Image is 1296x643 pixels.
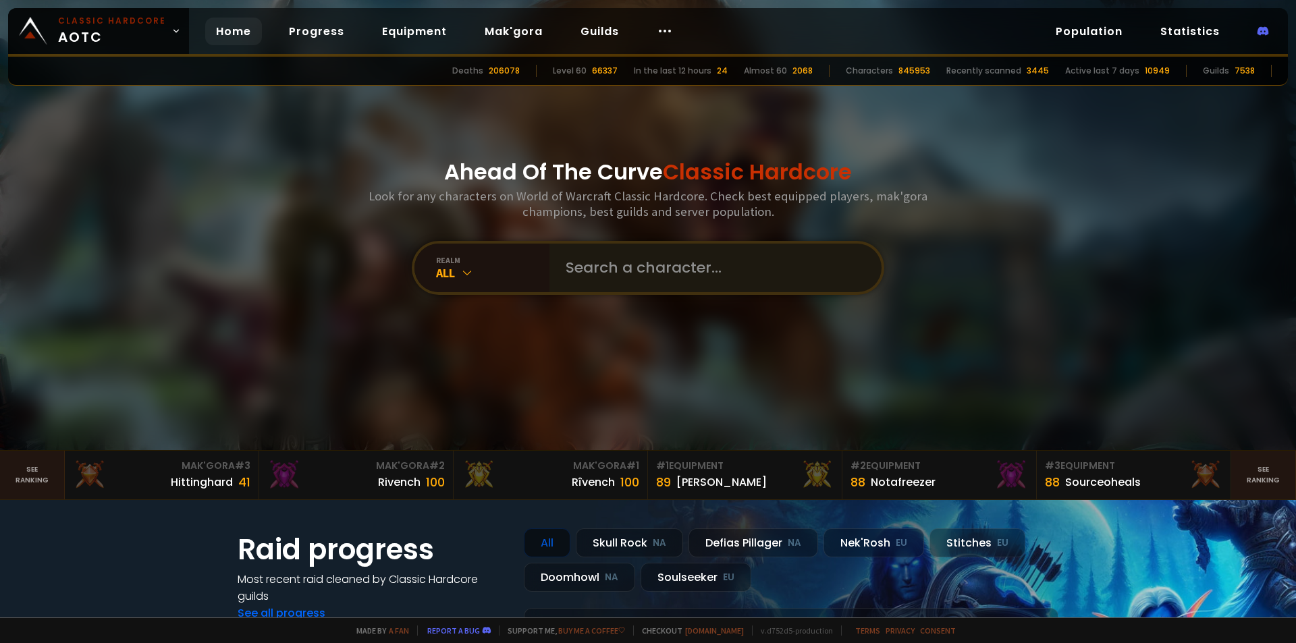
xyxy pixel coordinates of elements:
div: [PERSON_NAME] [676,474,767,491]
div: Active last 7 days [1065,65,1139,77]
div: Level 60 [553,65,587,77]
a: #2Equipment88Notafreezer [842,451,1037,499]
span: Support me, [499,625,625,636]
div: Rîvench [572,474,615,491]
a: Buy me a coffee [558,625,625,636]
a: Classic HardcoreAOTC [8,8,189,54]
div: All [436,265,549,281]
div: Notafreezer [871,474,936,491]
span: Made by [348,625,409,636]
div: Rivench [378,474,421,491]
span: v. d752d5 - production [752,625,833,636]
span: # 3 [235,459,250,472]
h1: Raid progress [238,528,508,571]
a: [DOMAIN_NAME] [685,625,744,636]
a: a fan [389,625,409,636]
h4: Most recent raid cleaned by Classic Hardcore guilds [238,571,508,605]
a: Report a bug [427,625,480,636]
a: Population [1045,18,1133,45]
a: Statistics [1150,18,1231,45]
div: Equipment [656,459,834,473]
span: # 2 [429,459,445,472]
a: Consent [920,625,956,636]
div: 3445 [1027,65,1049,77]
div: Mak'Gora [267,459,445,473]
small: NA [653,536,666,550]
div: 100 [426,473,445,491]
div: Stitches [929,528,1025,557]
div: Deaths [452,65,483,77]
div: 10949 [1145,65,1170,77]
small: EU [723,571,734,584]
div: 7538 [1235,65,1255,77]
a: Mak'Gora#2Rivench100 [259,451,454,499]
a: Guilds [570,18,630,45]
span: AOTC [58,15,166,47]
div: Defias Pillager [688,528,818,557]
a: Terms [855,625,880,636]
small: EU [997,536,1008,550]
div: 66337 [592,65,618,77]
div: Guilds [1203,65,1229,77]
a: Home [205,18,262,45]
div: Sourceoheals [1065,474,1141,491]
a: Equipment [371,18,458,45]
div: Soulseeker [641,563,751,592]
a: Mak'Gora#3Hittinghard41 [65,451,259,499]
div: Skull Rock [576,528,683,557]
a: Progress [278,18,355,45]
div: All [524,528,570,557]
span: # 2 [850,459,866,472]
a: Mak'Gora#1Rîvench100 [454,451,648,499]
div: Recently scanned [946,65,1021,77]
div: Almost 60 [744,65,787,77]
a: Mak'gora [474,18,553,45]
div: 41 [238,473,250,491]
div: 88 [1045,473,1060,491]
div: Equipment [850,459,1028,473]
input: Search a character... [558,244,865,292]
div: In the last 12 hours [634,65,711,77]
a: Privacy [886,625,915,636]
div: 24 [717,65,728,77]
div: realm [436,255,549,265]
div: 89 [656,473,671,491]
div: Hittinghard [171,474,233,491]
small: Classic Hardcore [58,15,166,27]
span: # 3 [1045,459,1060,472]
small: EU [896,536,907,550]
div: Doomhowl [524,563,635,592]
div: Characters [846,65,893,77]
span: # 1 [656,459,669,472]
div: Equipment [1045,459,1222,473]
span: # 1 [626,459,639,472]
h1: Ahead Of The Curve [444,156,852,188]
div: Mak'Gora [73,459,250,473]
small: NA [605,571,618,584]
div: 206078 [489,65,520,77]
span: Checkout [633,625,744,636]
small: NA [788,536,801,550]
a: #1Equipment89[PERSON_NAME] [648,451,842,499]
a: Seeranking [1231,451,1296,499]
div: Mak'Gora [462,459,639,473]
a: #3Equipment88Sourceoheals [1037,451,1231,499]
div: Nek'Rosh [823,528,924,557]
div: 88 [850,473,865,491]
h3: Look for any characters on World of Warcraft Classic Hardcore. Check best equipped players, mak'g... [363,188,933,219]
div: 2068 [792,65,813,77]
div: 845953 [898,65,930,77]
span: Classic Hardcore [663,157,852,187]
a: See all progress [238,605,325,621]
div: 100 [620,473,639,491]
